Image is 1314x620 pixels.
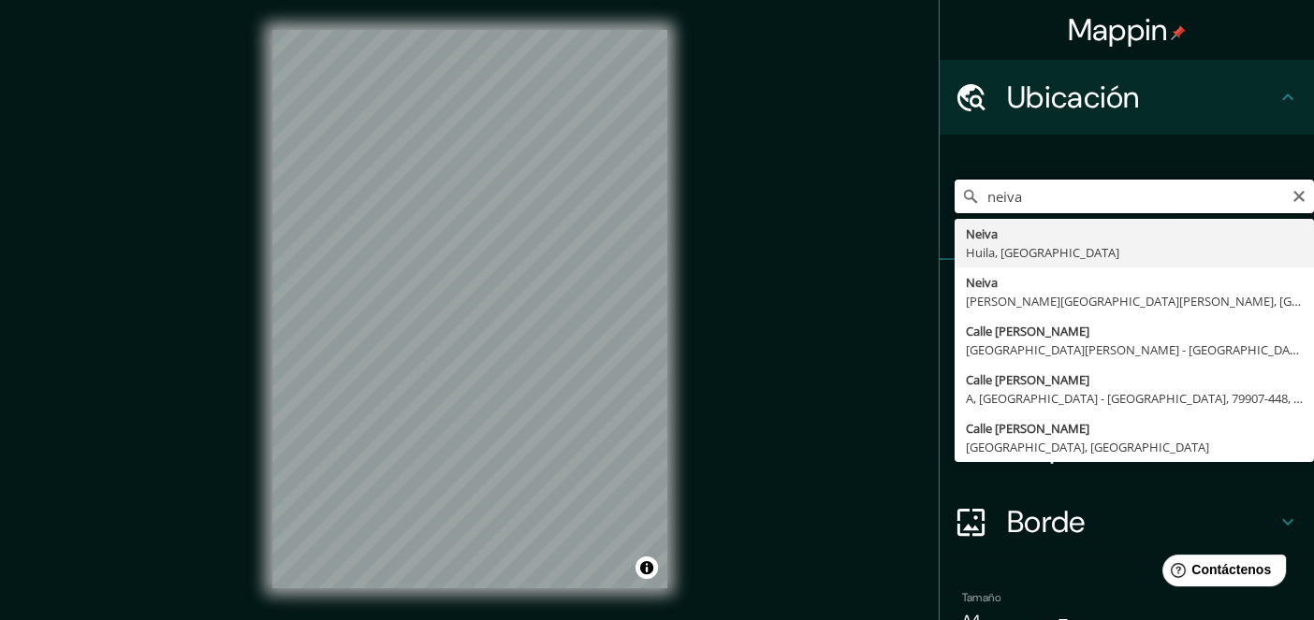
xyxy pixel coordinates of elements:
[962,590,1000,605] font: Tamaño
[955,180,1314,213] input: Elige tu ciudad o zona
[966,439,1209,455] font: [GEOGRAPHIC_DATA], [GEOGRAPHIC_DATA]
[966,420,1089,437] font: Calle [PERSON_NAME]
[940,60,1314,135] div: Ubicación
[1007,78,1140,117] font: Ubicación
[966,323,1089,339] font: Calle [PERSON_NAME]
[1171,25,1186,40] img: pin-icon.png
[966,371,1089,388] font: Calle [PERSON_NAME]
[1292,186,1307,204] button: Claro
[1068,10,1168,50] font: Mappin
[940,410,1314,484] div: Disposición
[940,484,1314,559] div: Borde
[940,260,1314,335] div: Patas
[966,274,998,291] font: Neiva
[940,335,1314,410] div: Estilo
[1007,502,1086,541] font: Borde
[966,225,998,242] font: Neiva
[272,30,667,588] canvas: Mapa
[1147,547,1293,599] iframe: Lanzador de widgets de ayuda
[966,244,1119,261] font: Huila, [GEOGRAPHIC_DATA]
[635,556,658,579] button: Activar o desactivar atribución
